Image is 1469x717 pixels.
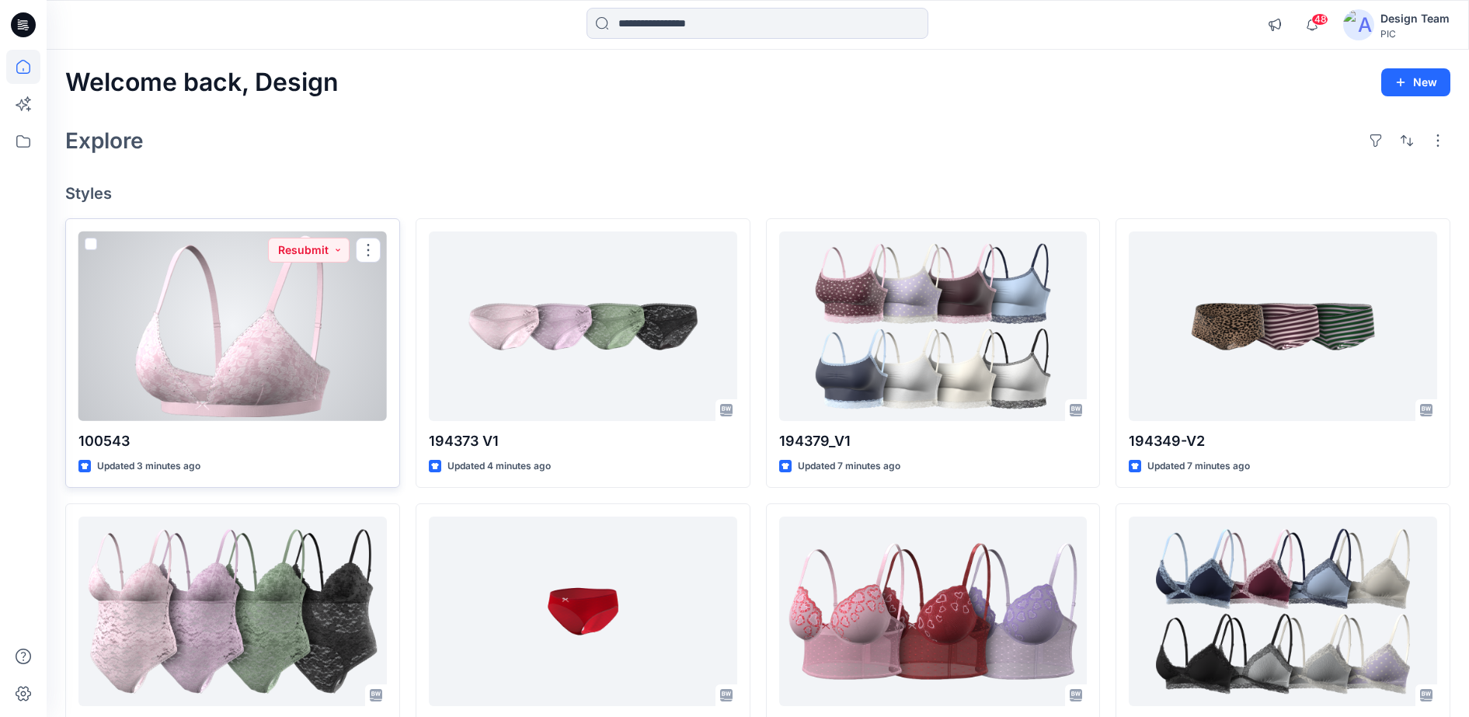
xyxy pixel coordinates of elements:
div: PIC [1380,28,1450,40]
button: New [1381,68,1450,96]
img: avatar [1343,9,1374,40]
p: 194349-V2 [1129,430,1437,452]
a: 194376_V1 [429,517,737,707]
p: Updated 4 minutes ago [447,458,551,475]
a: 194379_V1 [779,231,1088,422]
p: 194373 V1 [429,430,737,452]
a: 194438 [1129,517,1437,707]
h2: Welcome back, Design [65,68,339,97]
a: 194373 V1 [429,231,737,422]
a: 100543 [78,231,387,422]
a: 194349-V2 [1129,231,1437,422]
a: 194427 [78,517,387,707]
p: Updated 3 minutes ago [97,458,200,475]
h4: Styles [65,184,1450,203]
p: 100543 [78,430,387,452]
p: Updated 7 minutes ago [798,458,900,475]
p: Updated 7 minutes ago [1147,458,1250,475]
h2: Explore [65,128,144,153]
a: 194358_V1 [779,517,1088,707]
div: Design Team [1380,9,1450,28]
span: 48 [1311,13,1328,26]
p: 194379_V1 [779,430,1088,452]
